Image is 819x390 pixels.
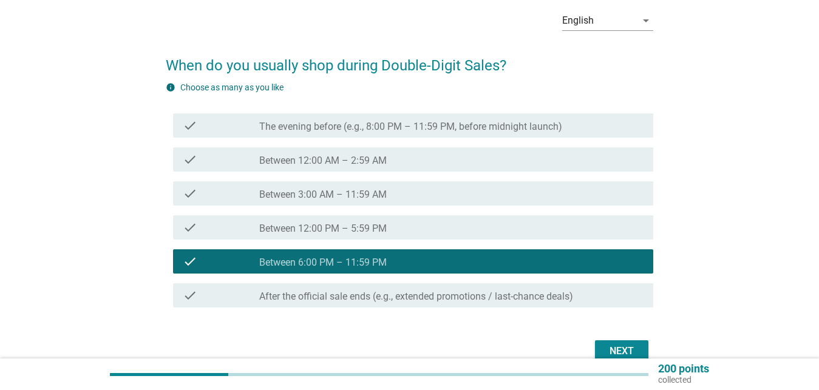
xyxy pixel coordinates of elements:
[183,288,197,303] i: check
[259,291,573,303] label: After the official sale ends (e.g., extended promotions / last-chance deals)
[259,257,387,269] label: Between 6:00 PM – 11:59 PM
[183,254,197,269] i: check
[180,82,284,92] label: Choose as many as you like
[259,223,387,235] label: Between 12:00 PM – 5:59 PM
[259,189,387,201] label: Between 3:00 AM – 11:59 AM
[595,340,648,362] button: Next
[259,121,562,133] label: The evening before (e.g., 8:00 PM – 11:59 PM, before midnight launch)
[658,363,709,374] p: 200 points
[183,118,197,133] i: check
[183,186,197,201] i: check
[166,42,653,76] h2: When do you usually shop during Double-Digit Sales?
[259,155,387,167] label: Between 12:00 AM – 2:59 AM
[166,82,175,92] i: info
[183,220,197,235] i: check
[562,15,594,26] div: English
[605,344,639,358] div: Next
[658,374,709,385] p: collected
[639,13,653,28] i: arrow_drop_down
[183,152,197,167] i: check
